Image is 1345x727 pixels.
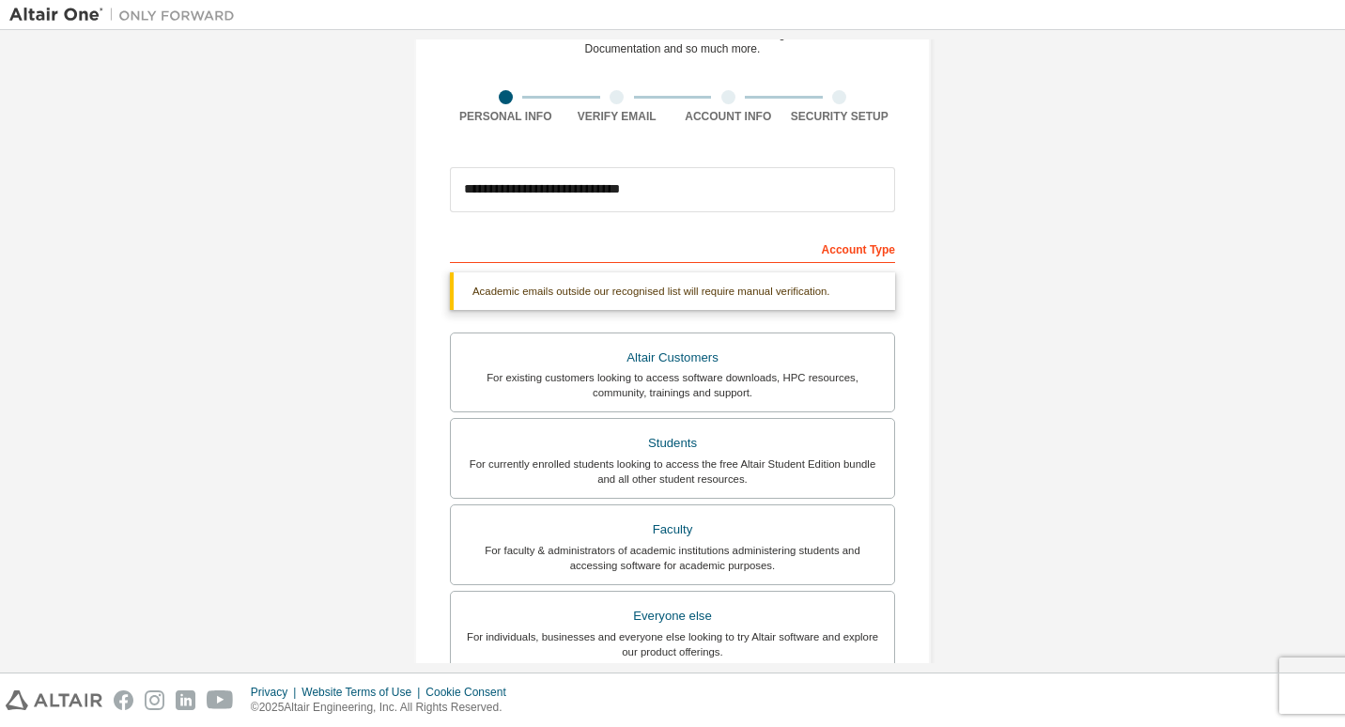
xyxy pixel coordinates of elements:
div: For individuals, businesses and everyone else looking to try Altair software and explore our prod... [462,629,883,659]
img: altair_logo.svg [6,690,102,710]
img: youtube.svg [207,690,234,710]
div: Altair Customers [462,345,883,371]
div: For faculty & administrators of academic institutions administering students and accessing softwa... [462,543,883,573]
div: Academic emails outside our recognised list will require manual verification. [450,272,895,310]
div: For currently enrolled students looking to access the free Altair Student Edition bundle and all ... [462,456,883,487]
div: Account Info [672,109,784,124]
div: Privacy [251,685,301,700]
img: linkedin.svg [176,690,195,710]
div: For existing customers looking to access software downloads, HPC resources, community, trainings ... [462,370,883,400]
div: Verify Email [562,109,673,124]
div: Security Setup [784,109,896,124]
img: Altair One [9,6,244,24]
div: Cookie Consent [425,685,517,700]
img: instagram.svg [145,690,164,710]
p: © 2025 Altair Engineering, Inc. All Rights Reserved. [251,700,518,716]
div: Website Terms of Use [301,685,425,700]
div: Faculty [462,517,883,543]
div: For Free Trials, Licenses, Downloads, Learning & Documentation and so much more. [549,26,796,56]
div: Everyone else [462,603,883,629]
div: Account Type [450,233,895,263]
img: facebook.svg [114,690,133,710]
div: Personal Info [450,109,562,124]
div: Students [462,430,883,456]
